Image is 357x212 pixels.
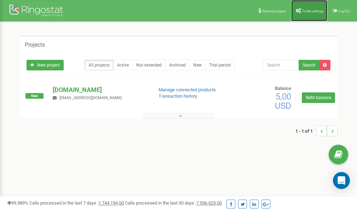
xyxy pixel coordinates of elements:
[275,86,291,91] span: Balance
[159,87,216,92] a: Manage connected products
[25,42,45,48] h5: Projects
[125,200,222,206] span: Calls processed in the last 30 days :
[53,85,147,94] p: [DOMAIN_NAME]
[25,93,44,99] span: New
[113,60,133,70] a: Active
[263,60,299,70] input: Search
[299,60,319,70] button: Search
[302,9,324,13] span: Profile settings
[275,92,291,111] span: 5,00 USD
[333,172,350,189] div: Open Intercom Messenger
[339,9,350,13] span: Log Out
[302,92,335,103] a: Refill balance
[295,126,316,136] span: 1 - 1 of 1
[295,119,338,143] nav: ...
[29,200,124,206] span: Calls processed in the last 7 days :
[196,200,222,206] u: 7 596 625,00
[98,200,124,206] u: 1 744 194,00
[262,9,287,13] span: Referral program
[159,93,197,99] a: Transaction history
[7,200,28,206] span: 99,989%
[165,60,190,70] a: Archived
[59,96,122,100] span: [EMAIL_ADDRESS][DOMAIN_NAME]
[27,60,64,70] a: New project
[189,60,206,70] a: New
[205,60,235,70] a: Trial period
[132,60,166,70] a: Not extended
[85,60,114,70] a: All projects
